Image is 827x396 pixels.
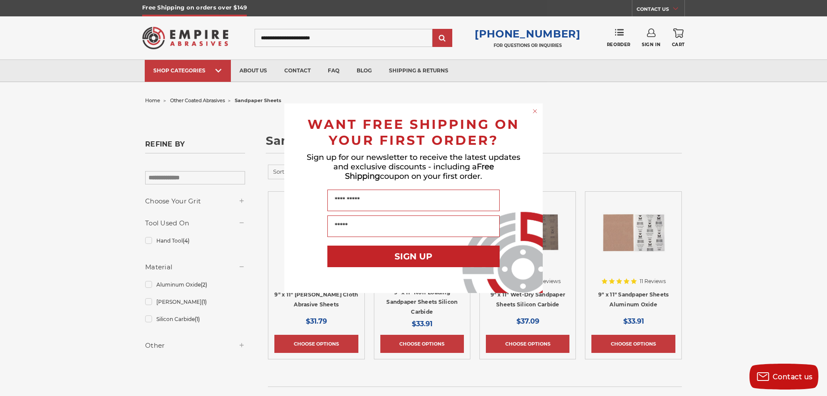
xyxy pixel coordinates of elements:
span: Free Shipping [345,162,494,181]
button: Contact us [749,364,818,390]
button: Close dialog [531,107,539,115]
span: Sign up for our newsletter to receive the latest updates and exclusive discounts - including a co... [307,153,520,181]
span: WANT FREE SHIPPING ON YOUR FIRST ORDER? [308,116,519,148]
span: Contact us [773,373,813,381]
button: SIGN UP [327,246,500,267]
